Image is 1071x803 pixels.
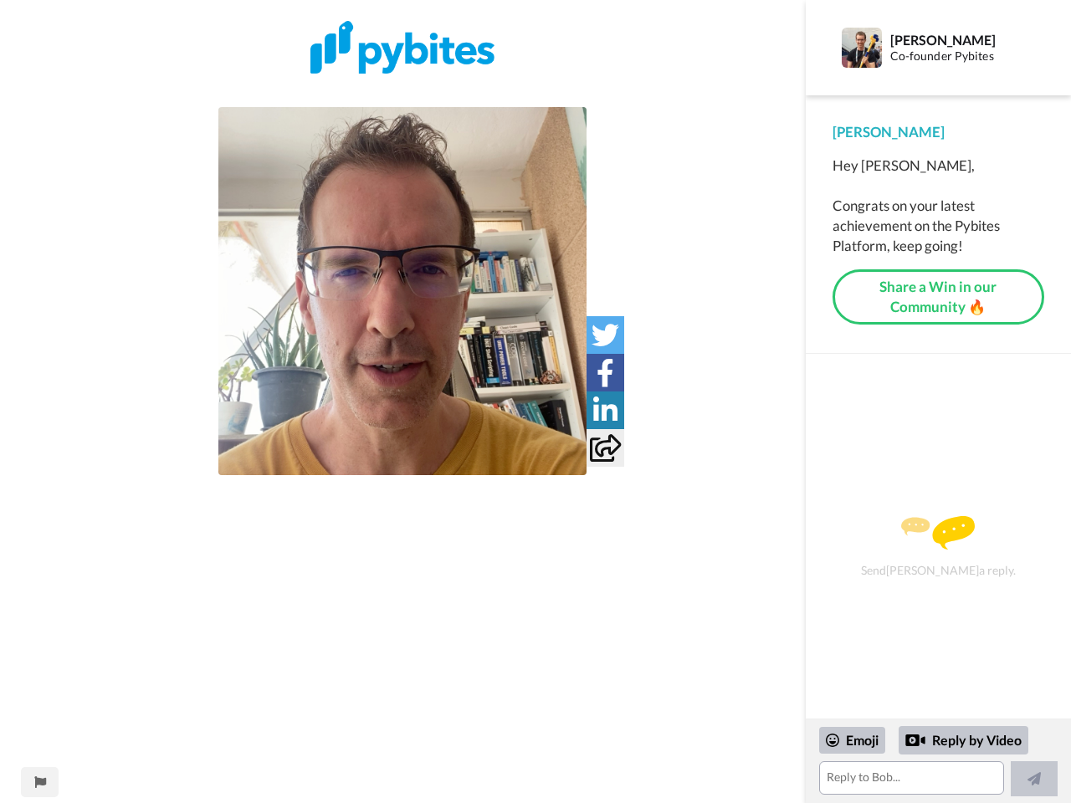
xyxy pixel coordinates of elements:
img: de95d271-97c3-48ed-a738-5f22ac05d881-thumb.jpg [218,107,587,475]
div: Reply by Video [899,726,1028,754]
img: a24abcef-0d02-4dff-a73c-6119bb9d2381 [310,21,495,74]
a: Share a Win in our Community 🔥 [833,269,1044,325]
div: Send [PERSON_NAME] a reply. [828,383,1048,710]
div: [PERSON_NAME] [833,122,1044,142]
img: message.svg [901,516,975,550]
div: Co-founder Pybites [890,49,1043,64]
div: Hey [PERSON_NAME], Congrats on your latest achievement on the Pybites Platform, keep going! [833,156,1044,256]
img: Profile Image [842,28,882,68]
div: Emoji [819,727,885,754]
div: Reply by Video [905,730,925,750]
div: [PERSON_NAME] [890,32,1043,48]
